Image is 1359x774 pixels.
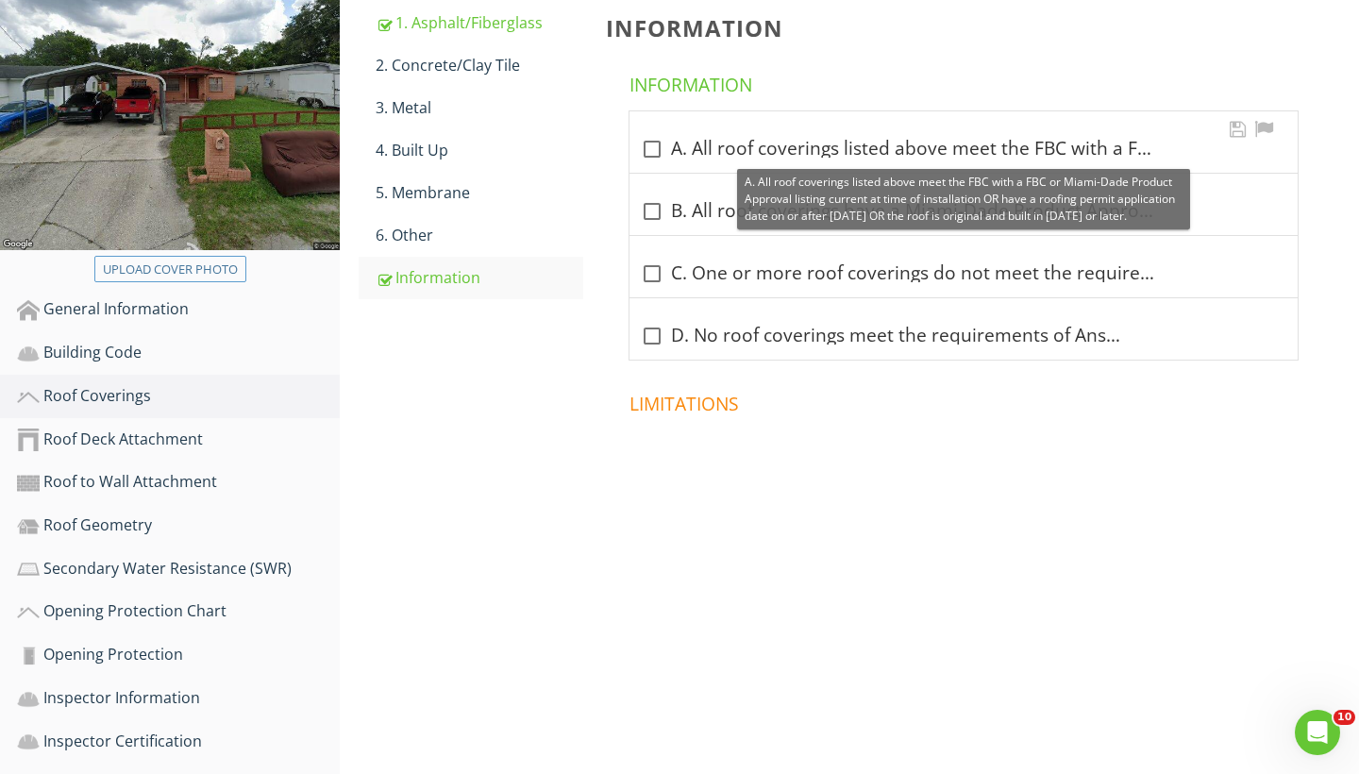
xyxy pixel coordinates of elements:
div: Upload cover photo [103,261,238,279]
div: General Information [17,297,340,322]
h4: Limitations [629,384,1305,416]
div: Information [376,266,583,289]
div: Roof Geometry [17,513,340,538]
h3: Information [606,15,1329,41]
div: Roof to Wall Attachment [17,470,340,495]
div: Roof Coverings [17,384,340,409]
div: Opening Protection [17,643,340,667]
div: 2. Concrete/Clay Tile [376,54,583,76]
div: 5. Membrane [376,181,583,204]
button: Upload cover photo [94,256,246,282]
span: 10 [1334,710,1355,725]
div: Opening Protection Chart [17,599,340,624]
div: 3. Metal [376,96,583,119]
div: Inspector Certification [17,730,340,754]
span: A. All roof coverings listed above meet the FBC with a FBC or Miami-Dade Product Approval listing... [745,174,1175,224]
div: 4. Built Up [376,139,583,161]
div: 6. Other [376,224,583,246]
div: Roof Deck Attachment [17,428,340,452]
div: Inspector Information [17,686,340,711]
h4: Information [629,65,1305,97]
div: Building Code [17,341,340,365]
div: Secondary Water Resistance (SWR) [17,557,340,581]
iframe: Intercom live chat [1295,710,1340,755]
div: 1. Asphalt/Fiberglass [376,11,583,34]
